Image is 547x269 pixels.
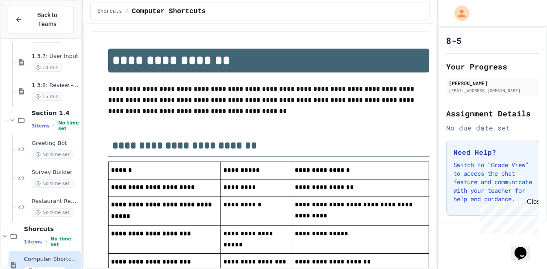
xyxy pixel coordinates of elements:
p: Switch to "Grade View" to access the chat feature and communicate with your teacher for help and ... [453,161,532,203]
span: Computer Shortcuts [132,6,206,17]
span: 1.3.7: User Input [32,53,79,60]
h1: 8-5 [446,35,462,46]
span: Back to Teams [28,11,67,29]
span: No time set [32,208,74,217]
span: 10 min [32,64,62,72]
div: [PERSON_NAME] [449,79,537,87]
h2: Assignment Details [446,107,539,119]
span: No time set [32,150,74,159]
span: Restaurant Reservation System [32,198,79,205]
div: My Account [445,3,472,23]
iframe: chat widget [476,198,538,234]
span: 15 min [32,93,62,101]
span: No time set [50,236,79,247]
span: Shorcuts [24,225,79,233]
span: 1 items [24,239,42,245]
h3: Need Help? [453,147,532,157]
div: No due date set [446,123,539,133]
span: No time set [58,120,79,131]
span: Shorcuts [97,8,122,15]
span: • [45,238,47,245]
span: Survey Builder [32,169,79,176]
div: [EMAIL_ADDRESS][DOMAIN_NAME] [449,87,537,94]
div: Chat with us now!Close [3,3,59,54]
span: Computer Shortcuts [24,256,79,263]
span: • [53,122,55,129]
span: Section 1.4 [32,109,79,117]
button: Back to Teams [8,6,74,33]
span: 1.3.8: Review - User Input [32,82,79,89]
span: 3 items [32,123,50,129]
iframe: chat widget [511,235,538,260]
span: No time set [32,179,74,188]
h2: Your Progress [446,61,539,72]
span: Greeting Bot [32,140,79,147]
span: / [125,8,128,15]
